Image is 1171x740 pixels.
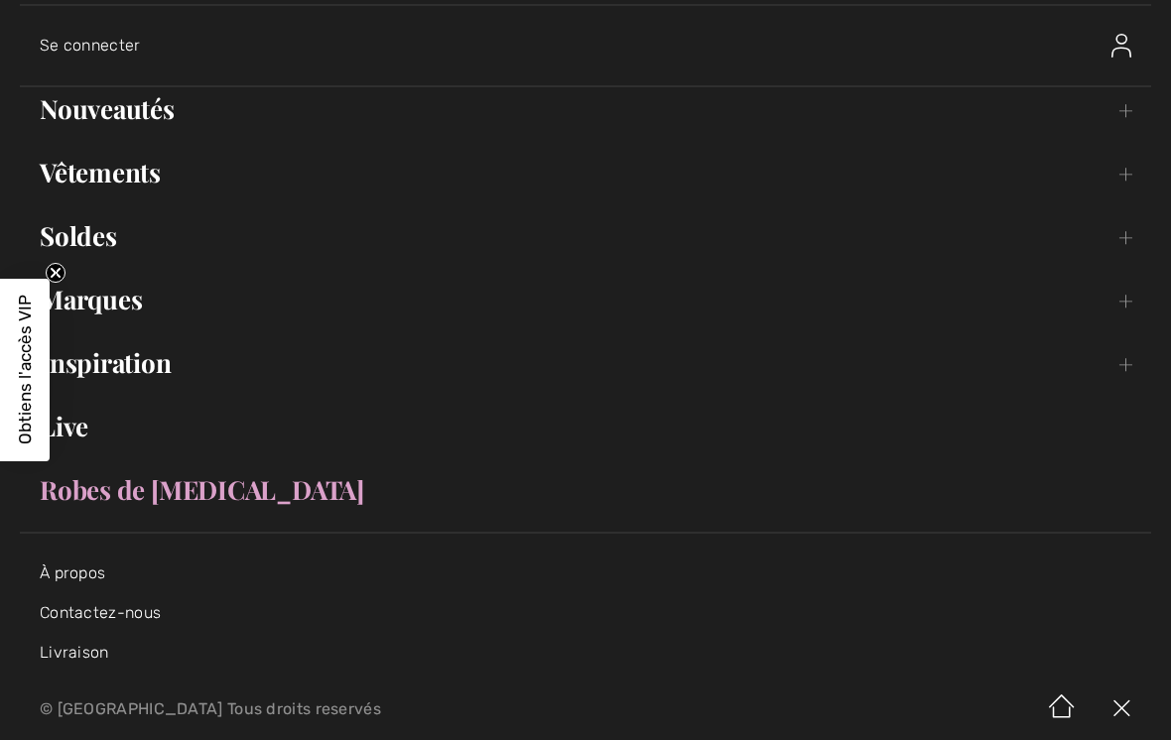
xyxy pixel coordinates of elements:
a: Se connecterSe connecter [40,14,1151,77]
a: Robes de [MEDICAL_DATA] [20,468,1151,512]
img: Accueil [1032,678,1092,740]
img: Se connecter [1111,34,1131,58]
img: X [1092,678,1151,740]
span: Obtiens l'accès VIP [15,296,35,445]
a: À propos [40,563,105,582]
a: Live [20,405,1151,448]
a: Marques [20,278,1151,321]
a: Contactez-nous [40,603,161,622]
a: Livraison [40,643,109,662]
p: © [GEOGRAPHIC_DATA] Tous droits reservés [40,702,688,716]
a: Vêtements [20,151,1151,194]
a: Nouveautés [20,87,1151,131]
button: Close teaser [46,263,65,283]
a: Inspiration [20,341,1151,385]
span: Se connecter [40,36,141,55]
span: Chat [47,14,87,32]
a: Soldes [20,214,1151,258]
